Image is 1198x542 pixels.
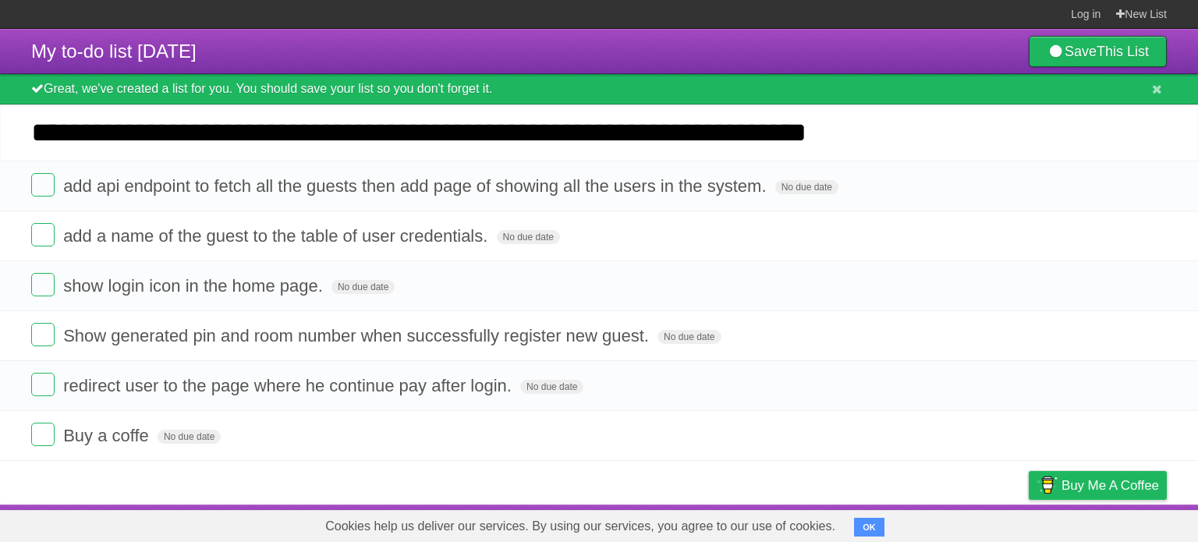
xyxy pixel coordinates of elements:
button: OK [854,518,884,537]
span: No due date [158,430,221,444]
span: No due date [331,280,395,294]
span: No due date [775,180,838,194]
a: Suggest a feature [1069,508,1167,538]
label: Done [31,223,55,246]
span: Show generated pin and room number when successfully register new guest. [63,326,653,345]
span: add api endpoint to fetch all the guests then add page of showing all the users in the system. [63,176,770,196]
span: My to-do list [DATE] [31,41,197,62]
span: No due date [657,330,721,344]
span: add a name of the guest to the table of user credentials. [63,226,491,246]
span: Buy me a coffee [1062,472,1159,499]
label: Done [31,273,55,296]
label: Done [31,173,55,197]
a: Buy me a coffee [1029,471,1167,500]
a: SaveThis List [1029,36,1167,67]
span: Cookies help us deliver our services. By using our services, you agree to our use of cookies. [310,511,851,542]
span: redirect user to the page where he continue pay after login. [63,376,516,395]
span: show login icon in the home page. [63,276,327,296]
img: Buy me a coffee [1037,472,1058,498]
label: Done [31,373,55,396]
a: About [821,508,854,538]
a: Developers [873,508,936,538]
label: Done [31,323,55,346]
label: Done [31,423,55,446]
span: No due date [520,380,583,394]
b: This List [1097,44,1149,59]
span: Buy a coffe [63,426,153,445]
a: Terms [955,508,990,538]
span: No due date [497,230,560,244]
a: Privacy [1008,508,1049,538]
